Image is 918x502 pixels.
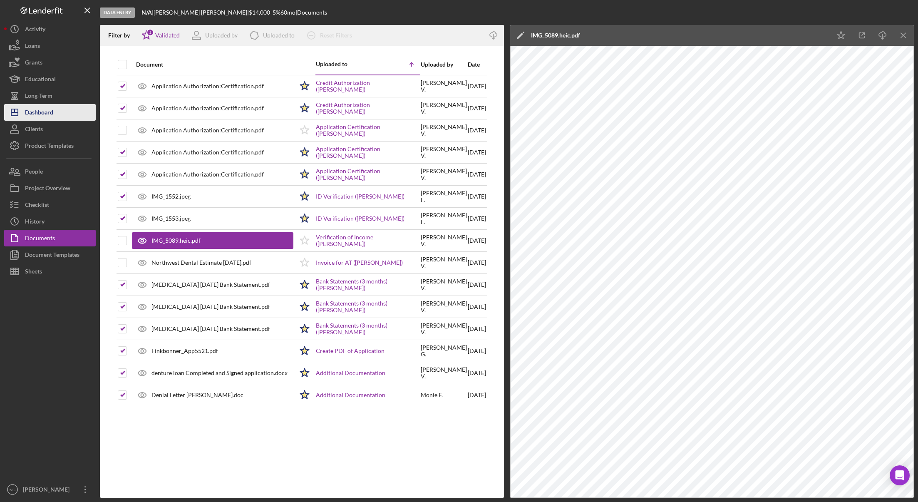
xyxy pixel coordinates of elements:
div: IMG_5089.heic.pdf [531,32,580,39]
div: Product Templates [25,137,74,156]
div: IMG_1552.jpeg [151,193,191,200]
button: Reset Filters [301,27,360,44]
button: Document Templates [4,246,96,263]
div: [PERSON_NAME] V . [421,124,467,137]
div: Clients [25,121,43,139]
a: Additional Documentation [316,392,385,398]
div: Loans [25,37,40,56]
div: Checklist [25,196,49,215]
div: Application Authorization:Certification.pdf [151,149,264,156]
div: 60 mo [280,9,295,16]
a: Create PDF of Application [316,348,385,354]
button: NG[PERSON_NAME] [4,481,96,498]
div: Uploaded to [316,61,368,67]
a: ID Verification ([PERSON_NAME]) [316,215,404,222]
div: Uploaded by [421,61,467,68]
button: Grants [4,54,96,71]
button: People [4,163,96,180]
div: Date [468,61,486,68]
div: [PERSON_NAME] F . [421,212,467,225]
button: Dashboard [4,104,96,121]
a: Bank Statements (3 months) ([PERSON_NAME]) [316,300,420,313]
div: Northwest Dental Estimate [DATE].pdf [151,259,251,266]
button: Checklist [4,196,96,213]
div: $14,000 [249,9,273,16]
div: Validated [155,32,180,39]
div: [PERSON_NAME] V . [421,322,467,335]
div: [PERSON_NAME] V . [421,146,467,159]
a: Bank Statements (3 months) ([PERSON_NAME]) [316,278,420,291]
div: [DATE] [468,230,486,251]
div: Denial Letter [PERSON_NAME].doc [151,392,243,398]
div: [DATE] [468,76,486,97]
div: [DATE] [468,274,486,295]
div: [MEDICAL_DATA] [DATE] Bank Statement.pdf [151,303,270,310]
button: Sheets [4,263,96,280]
div: [PERSON_NAME] V . [421,80,467,93]
div: Uploaded to [263,32,295,39]
div: [DATE] [468,120,486,141]
div: [DATE] [468,208,486,229]
div: [DATE] [468,164,486,185]
div: IMG_1553.jpeg [151,215,191,222]
div: 5 % [273,9,280,16]
b: N/A [141,9,152,16]
button: History [4,213,96,230]
div: Educational [25,71,56,89]
div: [MEDICAL_DATA] [DATE] Bank Statement.pdf [151,281,270,288]
div: Data Entry [100,7,135,18]
div: Documents [25,230,55,249]
div: [PERSON_NAME] V . [421,102,467,115]
div: [PERSON_NAME] G . [421,344,467,358]
div: | Documents [295,9,327,16]
a: Invoice for AT ([PERSON_NAME]) [316,259,403,266]
div: Long-Term [25,87,52,106]
button: Activity [4,21,96,37]
button: Long-Term [4,87,96,104]
a: Application Certification ([PERSON_NAME]) [316,168,420,181]
div: Grants [25,54,42,73]
div: [DATE] [468,363,486,383]
div: Project Overview [25,180,70,199]
div: People [25,163,43,182]
button: Educational [4,71,96,87]
div: Activity [25,21,45,40]
div: 2 [146,29,154,36]
text: NG [10,487,15,492]
a: Application Certification ([PERSON_NAME]) [316,124,420,137]
div: Uploaded by [205,32,238,39]
a: Verification of Income ([PERSON_NAME]) [316,234,420,247]
div: Filter by [108,32,136,39]
div: Monie F . [421,392,443,398]
button: Project Overview [4,180,96,196]
div: Dashboard [25,104,53,123]
div: History [25,213,45,232]
div: Sheets [25,263,42,282]
button: Loans [4,37,96,54]
a: Product Templates [4,137,96,154]
a: ID Verification ([PERSON_NAME]) [316,193,404,200]
div: [PERSON_NAME] V . [421,366,467,380]
div: [PERSON_NAME] [PERSON_NAME] | [154,9,249,16]
div: [DATE] [468,98,486,119]
div: [PERSON_NAME] V . [421,278,467,291]
a: Bank Statements (3 months) ([PERSON_NAME]) [316,322,420,335]
div: Finkbonner_App5521.pdf [151,348,218,354]
div: [PERSON_NAME] F . [421,190,467,203]
div: [MEDICAL_DATA] [DATE] Bank Statement.pdf [151,326,270,332]
div: [DATE] [468,318,486,339]
div: Application Authorization:Certification.pdf [151,83,264,89]
a: Clients [4,121,96,137]
a: Credit Authorization ([PERSON_NAME]) [316,80,420,93]
div: Document Templates [25,246,79,265]
div: Application Authorization:Certification.pdf [151,171,264,178]
div: [DATE] [468,340,486,361]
